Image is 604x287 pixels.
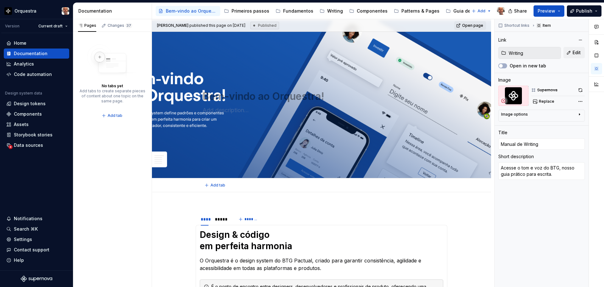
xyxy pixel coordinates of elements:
[5,24,20,29] div: Version
[573,49,581,56] span: Edit
[78,8,149,14] div: Documentation
[108,23,132,28] div: Changes
[14,121,29,128] div: Assets
[14,132,53,138] div: Storybook stories
[576,8,592,14] span: Publish
[563,47,585,58] button: Edit
[102,83,123,89] div: No tabs yet
[498,129,507,136] div: Title
[14,215,42,222] div: Notifications
[221,6,272,16] a: Primeiros passos
[4,49,69,59] a: Documentation
[470,7,493,15] button: Add
[510,63,546,69] label: Open in new tab
[232,8,269,14] div: Primeiros passos
[157,23,188,28] span: [PERSON_NAME]
[514,8,527,14] span: Share
[14,142,43,148] div: Data sources
[157,23,245,28] span: published this page on [DATE]
[38,24,63,29] span: Current draft
[4,59,69,69] a: Analytics
[283,8,313,14] div: Fundamentos
[478,9,485,14] span: Add
[14,40,26,46] div: Home
[4,224,69,234] button: Search ⌘K
[108,113,122,118] span: Add tab
[401,8,439,14] div: Patterns & Pages
[497,7,505,15] img: Gustavo
[203,181,228,190] button: Add tab
[462,23,483,28] span: Open page
[200,257,443,272] p: O Orquestra é o design system do BTG Pactual, criado para garantir consistência, agilidade e aces...
[210,183,225,188] span: Add tab
[1,4,72,18] button: OrquestraGustavo
[4,7,12,15] img: 2d16a307-6340-4442-b48d-ad77c5bc40e7.png
[453,8,493,14] div: Guia de Negócios
[166,8,218,14] div: Bem-vindo ao Orquestra!
[62,7,69,15] img: Gustavo
[327,8,343,14] div: Writing
[201,89,439,104] textarea: Bem-vindo ao Orquestra!
[357,8,388,14] div: Componentes
[4,234,69,244] a: Settings
[14,111,42,117] div: Components
[567,5,601,17] button: Publish
[505,5,531,17] button: Share
[14,247,49,253] div: Contact support
[534,5,564,17] button: Preview
[504,23,529,28] span: Shortcut links
[4,69,69,79] a: Code automation
[347,6,390,16] a: Componentes
[4,130,69,140] a: Storybook stories
[537,88,557,93] div: Supernova
[14,257,24,263] div: Help
[126,23,132,28] span: 37
[4,255,69,265] button: Help
[36,22,70,31] button: Current draft
[391,6,442,16] a: Patterns & Pages
[14,50,48,57] div: Documentation
[4,109,69,119] a: Components
[4,99,69,109] a: Design tokens
[538,8,555,14] span: Preview
[5,91,42,96] div: Design system data
[14,8,36,14] div: Orquestra
[498,162,585,180] textarea: Acesse o tom e voz do BTG, nosso guia prático para escrita.
[273,6,316,16] a: Fundamentos
[78,23,96,28] div: Pages
[4,245,69,255] button: Contact support
[498,86,528,106] img: Logo do Azure
[14,100,46,107] div: Design tokens
[501,112,528,117] div: Image options
[14,236,32,243] div: Settings
[100,111,125,120] button: Add tab
[496,21,532,30] button: Shortcut links
[498,138,585,150] input: Add title
[454,21,486,30] a: Open page
[317,6,345,16] a: Writing
[250,22,279,29] div: Published
[156,5,468,17] div: Page tree
[498,77,511,83] div: Image
[501,112,582,119] button: Image options
[14,61,34,67] div: Analytics
[443,6,495,16] a: Guia de Negócios
[4,140,69,150] a: Data sources
[4,214,69,224] button: Notifications
[14,71,52,77] div: Code automation
[4,38,69,48] a: Home
[498,153,534,160] div: Short description
[200,229,443,252] h1: Design & código em perfeita harmonia
[156,6,220,16] a: Bem-vindo ao Orquestra!
[21,276,52,282] svg: Supernova Logo
[79,89,145,104] div: Add tabs to create separate pieces of content about one topic on the same page.
[498,37,506,43] div: Link
[531,97,557,106] button: Replace
[14,226,38,232] div: Search ⌘K
[4,119,69,129] a: Assets
[539,99,554,104] span: Replace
